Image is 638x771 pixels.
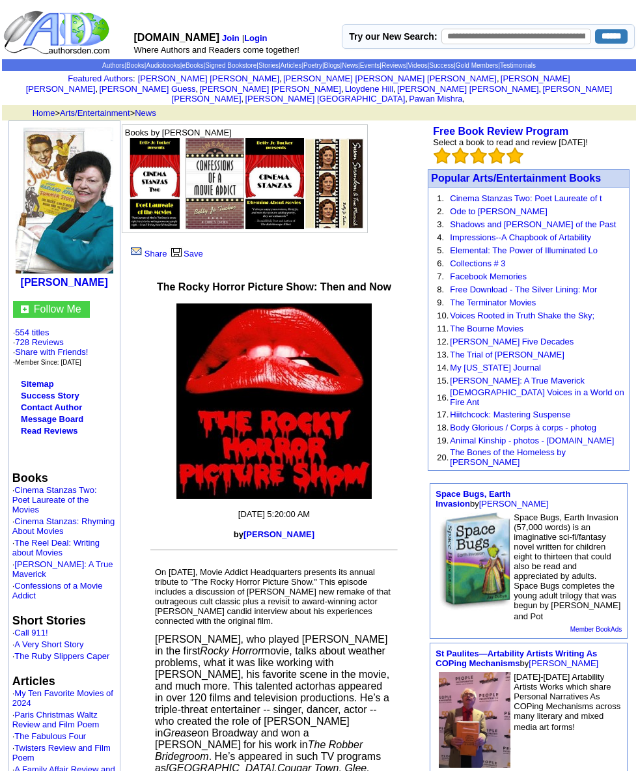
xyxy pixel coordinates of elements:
font: by [436,489,548,509]
font: Space Bugs, Earth Invasion (57,000 words) is an imaginative sci-fi/fantasy novel written for chil... [514,512,620,621]
font: , , , , , , , , , , [26,74,613,104]
a: [PERSON_NAME]: A True Maverick [12,559,113,579]
font: · [12,581,103,600]
font: 11. [437,324,449,333]
font: Member Since: [DATE] [15,359,81,366]
font: · · [13,328,89,367]
a: Body Glorious / Corps à corps - photog [450,423,596,432]
font: · [12,743,111,763]
a: Impressions--A Chapbook of Artability [450,232,591,242]
a: Read Reviews [21,426,77,436]
font: 4. [437,232,444,242]
a: Success Story [21,391,79,400]
a: Facebook Memories [450,272,527,281]
font: 10. [437,311,449,320]
a: Reviews [381,62,406,69]
img: 5758.jpg [186,138,244,229]
a: Success [429,62,454,69]
img: 11682.jpg [305,138,364,229]
a: Cinema Stanzas Two: Poet Laureate of t [450,193,602,203]
img: bigemptystars.png [488,147,505,164]
a: [PERSON_NAME] [PERSON_NAME] [172,84,613,104]
a: 728 Reviews [15,337,63,347]
label: Try our New Search: [349,31,437,42]
a: News [135,108,156,118]
a: [PERSON_NAME] Five Decades [450,337,574,346]
img: shim.gif [12,741,13,743]
img: shim.gif [12,600,13,602]
a: A Very Short Story [14,639,83,649]
font: i [499,76,501,83]
font: 12. [437,337,449,346]
a: Arts/Entertainment [60,108,130,118]
a: The Ruby Slippers Caper [14,651,109,661]
img: 7634.jpg [16,128,113,273]
img: gc.jpg [21,305,29,313]
a: The Bourne Movies [450,324,523,333]
img: shim.gif [12,661,13,663]
img: shim.gif [12,536,13,538]
img: bigemptystars.png [506,147,523,164]
img: shim.gif [12,729,13,731]
font: by [234,529,314,539]
b: Short Stories [12,614,86,627]
a: Signed Bookstore [205,62,257,69]
a: [PERSON_NAME] [PERSON_NAME] [138,74,279,83]
a: Join [222,33,240,43]
img: shim.gif [12,579,13,581]
font: 15. [437,376,449,385]
img: shim.gif [12,763,13,764]
span: Grease [163,727,197,738]
font: 20. [437,453,449,462]
a: [PERSON_NAME] [479,499,549,509]
img: share_page.gif [131,246,142,257]
b: Free Book Review Program [433,126,568,137]
font: Select a book to read and review [DATE]! [433,137,588,147]
img: bigemptystars.png [452,147,469,164]
a: Space Bugs, Earth Invasion [436,489,510,509]
font: i [408,96,409,103]
font: 13. [437,350,449,359]
span: The Robber Bridegroom [155,739,363,762]
a: [PERSON_NAME] [PERSON_NAME] [26,74,570,94]
a: [PERSON_NAME] [21,277,108,288]
font: 14. [437,363,449,372]
a: Audiobooks [146,62,180,69]
img: 75632.jpg [439,672,510,768]
img: shim.gif [12,638,13,639]
span: [PERSON_NAME], who played [PERSON_NAME] in the first movie, talks about weather problems, what it... [155,634,389,692]
font: i [282,76,283,83]
a: St Paulites—Artability Artists Writing As COPing Mechanisms [436,649,597,668]
a: My Ten Favorite Movies of 2024 [12,688,113,708]
a: Featured Authors [68,74,133,83]
a: Call 911! [14,628,48,638]
font: > > [27,108,156,118]
a: Events [360,62,380,69]
a: My [US_STATE] Journal [450,363,541,372]
font: i [541,86,542,93]
font: · [12,516,115,536]
font: [DATE] 5:20:00 AM [238,509,310,519]
a: The Bones of the Homeless by [PERSON_NAME] [450,447,566,467]
a: Gold Members [456,62,499,69]
font: 8. [437,285,444,294]
font: i [98,86,99,93]
a: Testimonials [500,62,536,69]
font: 7. [437,272,444,281]
a: Videos [408,62,427,69]
img: shim.gif [232,131,233,135]
font: by [436,649,598,668]
a: Lloydene Hill [345,84,393,94]
a: [PERSON_NAME] [529,658,598,668]
font: i [198,86,199,93]
a: [PERSON_NAME] [PERSON_NAME] [199,84,340,94]
font: Popular Arts/Entertainment Books [431,173,601,184]
a: [PERSON_NAME] Guess [99,84,195,94]
b: Articles [12,675,55,688]
font: i [396,86,397,93]
font: 6. [437,259,444,268]
a: [PERSON_NAME]: A True Maverick [450,376,585,385]
a: Follow Me [34,303,81,315]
